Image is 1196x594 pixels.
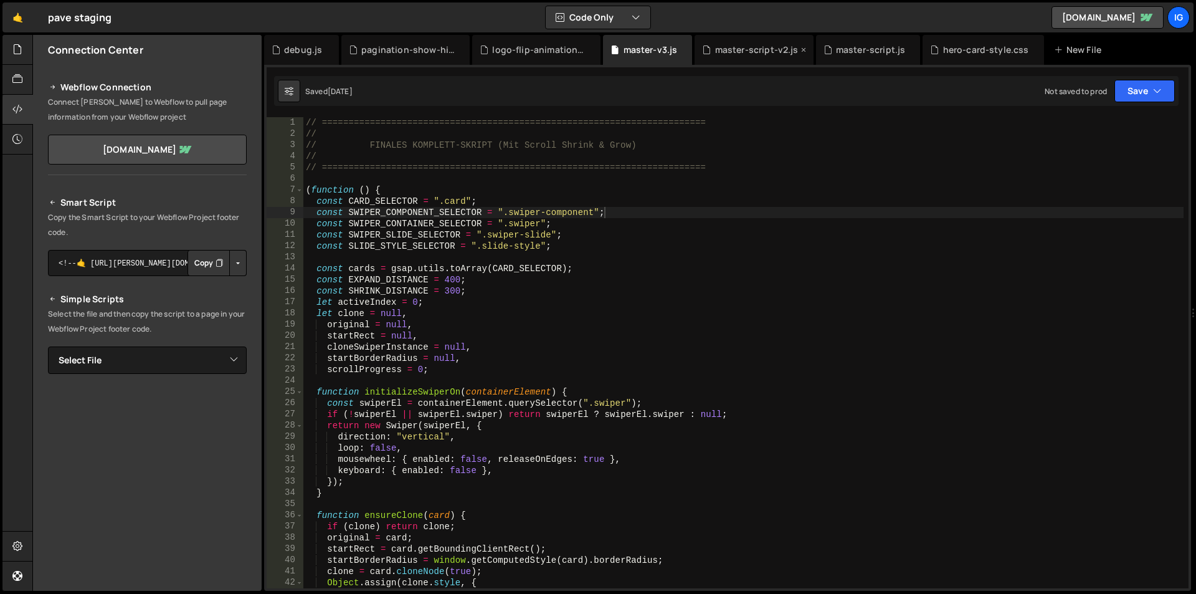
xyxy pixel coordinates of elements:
div: debug.js [284,44,322,56]
div: 11 [267,229,303,241]
p: Connect [PERSON_NAME] to Webflow to pull page information from your Webflow project [48,95,247,125]
h2: Webflow Connection [48,80,247,95]
div: pave staging [48,10,112,25]
a: [DOMAIN_NAME] [48,135,247,165]
div: logo-flip-animation.js [492,44,586,56]
a: ig [1167,6,1190,29]
div: 20 [267,330,303,342]
h2: Smart Script [48,195,247,210]
div: 2 [267,128,303,140]
div: 12 [267,241,303,252]
div: 31 [267,454,303,465]
div: 30 [267,443,303,454]
div: hero-card-style.css [943,44,1029,56]
div: 42 [267,577,303,588]
div: 34 [267,487,303,499]
div: 18 [267,308,303,319]
div: master-script-v2.js [715,44,799,56]
div: 3 [267,140,303,151]
div: 21 [267,342,303,353]
div: 32 [267,465,303,476]
div: 5 [267,162,303,173]
div: 33 [267,476,303,487]
div: pagination-show-hide.js [361,44,455,56]
div: 27 [267,409,303,420]
div: 40 [267,555,303,566]
div: 41 [267,566,303,577]
div: 23 [267,364,303,375]
div: 16 [267,285,303,297]
div: 26 [267,398,303,409]
textarea: <!--🤙 [URL][PERSON_NAME][DOMAIN_NAME]> <script>document.addEventListener("DOMContentLoaded", func... [48,250,247,276]
div: 35 [267,499,303,510]
div: 10 [267,218,303,229]
div: 36 [267,510,303,521]
div: master-v3.js [624,44,678,56]
div: 9 [267,207,303,218]
button: Code Only [546,6,650,29]
div: 6 [267,173,303,184]
a: 🤙 [2,2,33,32]
div: Saved [305,86,353,97]
div: 1 [267,117,303,128]
div: 15 [267,274,303,285]
div: 13 [267,252,303,263]
p: Copy the Smart Script to your Webflow Project footer code. [48,210,247,240]
div: 24 [267,375,303,386]
div: New File [1054,44,1106,56]
div: 39 [267,544,303,555]
h2: Connection Center [48,43,143,57]
div: 17 [267,297,303,308]
div: 14 [267,263,303,274]
div: 4 [267,151,303,162]
div: master-script.js [836,44,906,56]
div: Not saved to prod [1045,86,1107,97]
div: 22 [267,353,303,364]
h2: Simple Scripts [48,292,247,307]
div: 29 [267,431,303,443]
a: [DOMAIN_NAME] [1051,6,1164,29]
div: 38 [267,532,303,544]
div: 7 [267,184,303,196]
div: 28 [267,420,303,431]
iframe: YouTube video player [48,395,248,507]
p: Select the file and then copy the script to a page in your Webflow Project footer code. [48,307,247,337]
div: [DATE] [328,86,353,97]
div: 8 [267,196,303,207]
div: Button group with nested dropdown [187,250,247,276]
button: Copy [187,250,230,276]
div: 37 [267,521,303,532]
div: 25 [267,386,303,398]
button: Save [1114,80,1175,102]
div: 19 [267,319,303,330]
